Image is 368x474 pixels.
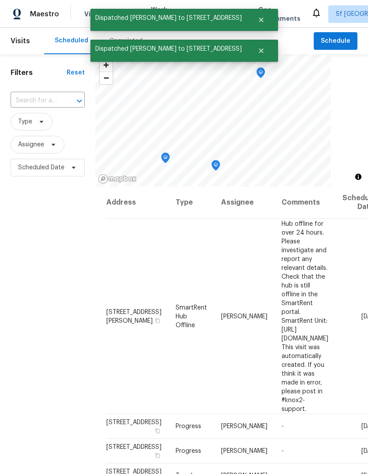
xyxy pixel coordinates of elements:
div: Completed [109,37,143,45]
span: Scheduled Date [18,163,64,172]
span: - [282,448,284,454]
span: [STREET_ADDRESS][PERSON_NAME] [106,309,161,324]
span: Progress [176,448,201,454]
span: [PERSON_NAME] [221,423,267,429]
span: Assignee [18,140,44,149]
span: Visits [84,10,102,19]
span: Toggle attribution [356,172,361,182]
button: Toggle attribution [353,172,364,182]
div: Map marker [161,153,170,166]
span: [PERSON_NAME] [221,448,267,454]
span: [STREET_ADDRESS] [106,444,161,450]
span: Zoom out [100,72,113,84]
span: [PERSON_NAME] [221,313,267,319]
th: Address [106,187,169,219]
span: Progress [176,423,201,429]
button: Zoom out [100,71,113,84]
span: Work Orders [151,5,173,23]
span: Maestro [30,10,59,19]
button: Close [247,11,276,29]
span: [STREET_ADDRESS] [106,419,161,425]
button: Close [247,42,276,60]
span: Dispatched [PERSON_NAME] to [STREET_ADDRESS] [90,40,247,58]
button: Schedule [314,32,357,50]
span: Schedule [321,36,350,47]
span: Type [18,117,32,126]
span: Hub offline for over 24 hours. Please investigate and report any relevant details. Check that the... [282,220,328,412]
div: Reset [67,68,85,77]
span: - [282,423,284,429]
canvas: Map [95,54,331,187]
div: Map marker [256,67,265,81]
div: Scheduled [55,36,88,45]
button: Zoom in [100,59,113,71]
div: Map marker [211,160,220,174]
span: SmartRent Hub Offline [176,304,207,328]
a: Mapbox homepage [98,174,137,184]
button: Copy Address [154,427,161,435]
th: Comments [274,187,335,219]
h1: Filters [11,68,67,77]
span: Geo Assignments [258,5,300,23]
button: Open [73,95,86,107]
span: Dispatched [PERSON_NAME] to [STREET_ADDRESS] [90,9,247,27]
button: Copy Address [154,316,161,324]
span: Visits [11,31,30,51]
th: Assignee [214,187,274,219]
input: Search for an address... [11,94,60,108]
button: Copy Address [154,452,161,459]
